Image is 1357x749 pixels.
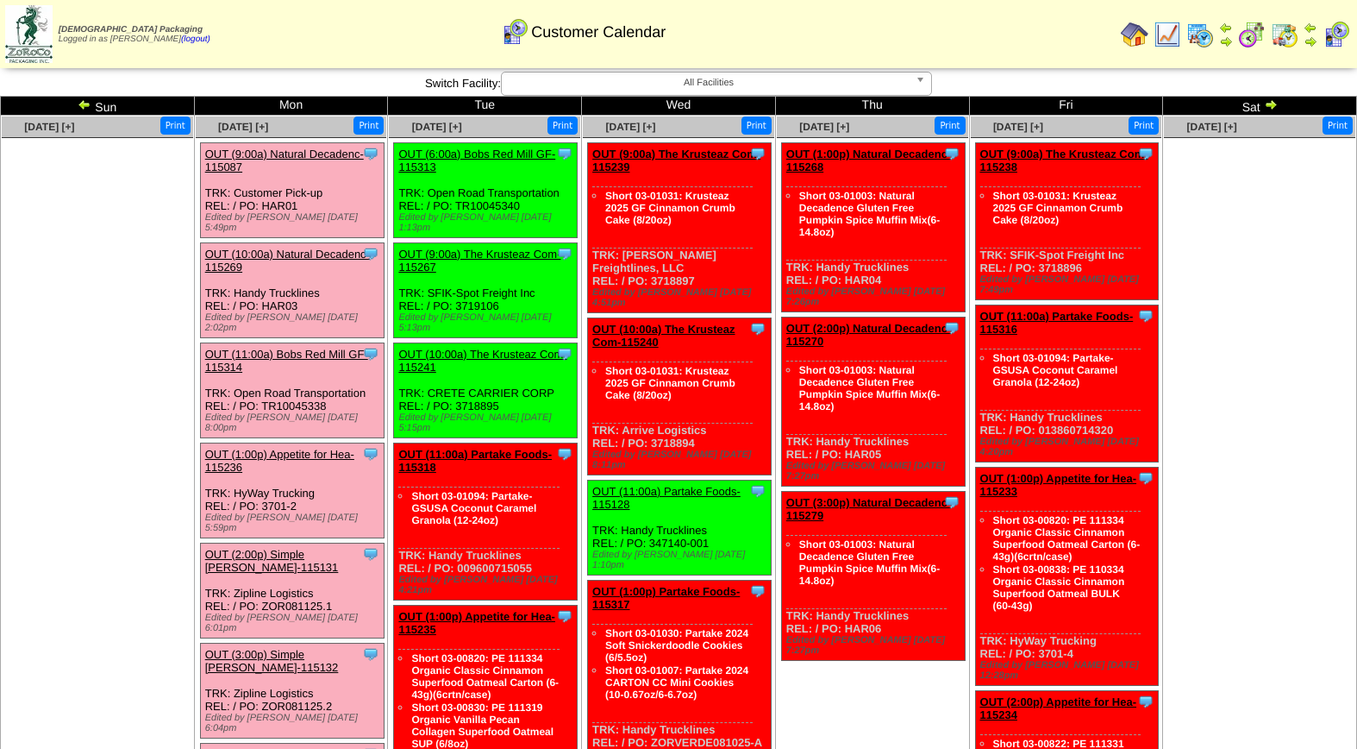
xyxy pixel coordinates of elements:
[1187,121,1237,133] a: [DATE] [+]
[556,245,573,262] img: Tooltip
[969,97,1163,116] td: Fri
[218,121,268,133] a: [DATE] [+]
[588,318,772,475] div: TRK: Arrive Logistics REL: / PO: 3718894
[781,492,965,661] div: TRK: Handy Trucklines REL: / PO: HAR06
[749,582,766,600] img: Tooltip
[394,343,578,438] div: TRK: CRETE CARRIER CORP REL: / PO: 3718895
[1137,145,1154,162] img: Tooltip
[799,121,849,133] a: [DATE] [+]
[1,97,195,116] td: Sun
[781,318,965,487] div: TRK: Handy Trucklines REL: / PO: HAR05
[501,18,528,46] img: calendarcustomer.gif
[394,243,578,338] div: TRK: SFIK-Spot Freight Inc REL: / PO: 3719106
[398,312,577,333] div: Edited by [PERSON_NAME] [DATE] 5:13pm
[394,444,578,601] div: TRK: Handy Trucklines REL: / PO: 009600715055
[799,190,940,238] a: Short 03-01003: Natural Decadence Gluten Free Pumpkin Spice Muffin Mix(6-14.8oz)
[1154,21,1181,48] img: line_graph.gif
[1238,21,1266,48] img: calendarblend.gif
[993,121,1043,133] a: [DATE] [+]
[205,513,384,533] div: Edited by [PERSON_NAME] [DATE] 5:59pm
[1219,21,1233,35] img: arrowleft.gif
[935,116,965,135] button: Print
[1121,21,1148,48] img: home.gif
[1137,469,1154,487] img: Tooltip
[605,121,655,133] a: [DATE] [+]
[980,660,1159,681] div: Edited by [PERSON_NAME] [DATE] 12:28pm
[993,352,1118,388] a: Short 03-01094: Partake-GSUSA Coconut Caramel Granola (12-24oz)
[980,437,1159,457] div: Edited by [PERSON_NAME] [DATE] 4:20pm
[1323,21,1350,48] img: calendarcustomer.gif
[362,145,379,162] img: Tooltip
[975,468,1159,686] div: TRK: HyWay Trucking REL: / PO: 3701-4
[181,35,210,44] a: (logout)
[786,286,965,307] div: Edited by [PERSON_NAME] [DATE] 7:26pm
[781,143,965,312] div: TRK: Handy Trucklines REL: / PO: HAR04
[1271,21,1298,48] img: calendarinout.gif
[205,312,384,333] div: Edited by [PERSON_NAME] [DATE] 2:02pm
[398,610,555,636] a: OUT (1:00p) Appetite for Hea-115235
[205,248,370,274] a: OUT (10:00a) Natural Decadenc-115269
[205,713,384,733] div: Edited by [PERSON_NAME] [DATE] 6:04pm
[1137,693,1154,710] img: Tooltip
[547,116,578,135] button: Print
[592,287,771,308] div: Edited by [PERSON_NAME] [DATE] 4:51pm
[394,143,578,238] div: TRK: Open Road Transportation REL: / PO: TR10045340
[980,695,1137,721] a: OUT (2:00p) Appetite for Hea-115234
[605,627,748,664] a: Short 03-01030: Partake 2024 Soft Snickerdoodle Cookies (6/5.5oz)
[411,652,559,701] a: Short 03-00820: PE 111334 Organic Classic Cinnamon Superfood Oatmeal Carton (6-43g)(6crtn/case)
[605,365,735,401] a: Short 03-01031: Krusteaz 2025 GF Cinnamon Crumb Cake (8/20oz)
[786,496,951,522] a: OUT (3:00p) Natural Decadenc-115279
[786,461,965,481] div: Edited by [PERSON_NAME] [DATE] 7:27pm
[398,212,577,233] div: Edited by [PERSON_NAME] [DATE] 1:13pm
[398,348,566,374] a: OUT (10:00a) The Krusteaz Com-115241
[362,345,379,362] img: Tooltip
[398,448,552,474] a: OUT (11:00a) Partake Foods-115318
[5,5,53,63] img: zoroco-logo-small.webp
[200,243,384,338] div: TRK: Handy Trucklines REL: / PO: HAR03
[993,190,1123,226] a: Short 03-01031: Krusteaz 2025 GF Cinnamon Crumb Cake (8/20oz)
[205,548,339,574] a: OUT (2:00p) Simple [PERSON_NAME]-115131
[160,116,191,135] button: Print
[980,310,1134,336] a: OUT (11:00a) Partake Foods-115316
[509,72,909,93] span: All Facilities
[1163,97,1357,116] td: Sat
[205,212,384,233] div: Edited by [PERSON_NAME] [DATE] 5:49pm
[786,635,965,656] div: Edited by [PERSON_NAME] [DATE] 7:27pm
[592,450,771,470] div: Edited by [PERSON_NAME] [DATE] 8:11pm
[943,319,960,337] img: Tooltip
[388,97,582,116] td: Tue
[200,544,384,639] div: TRK: Zipline Logistics REL: / PO: ZOR081125.1
[556,145,573,162] img: Tooltip
[205,348,368,374] a: OUT (11:00a) Bobs Red Mill GF-115314
[205,613,384,633] div: Edited by [PERSON_NAME] [DATE] 6:01pm
[556,607,573,625] img: Tooltip
[205,648,339,674] a: OUT (3:00p) Simple [PERSON_NAME]-115132
[943,145,960,162] img: Tooltip
[741,116,772,135] button: Print
[398,148,555,173] a: OUT (6:00a) Bobs Red Mill GF-115313
[412,121,462,133] a: [DATE] [+]
[592,148,760,173] a: OUT (9:00a) The Krusteaz Com-115239
[1129,116,1159,135] button: Print
[605,664,748,701] a: Short 03-01007: Partake 2024 CARTON CC Mini Cookies (10-0.67oz/6-6.7oz)
[556,345,573,362] img: Tooltip
[582,97,776,116] td: Wed
[1137,307,1154,324] img: Tooltip
[749,145,766,162] img: Tooltip
[78,98,91,111] img: arrowleft.gif
[398,575,577,595] div: Edited by [PERSON_NAME] [DATE] 4:21pm
[200,343,384,438] div: TRK: Open Road Transportation REL: / PO: TR10045338
[205,448,354,474] a: OUT (1:00p) Appetite for Hea-115236
[975,143,1159,300] div: TRK: SFIK-Spot Freight Inc REL: / PO: 3718896
[200,143,384,238] div: TRK: Customer Pick-up REL: / PO: HAR01
[749,320,766,337] img: Tooltip
[205,148,364,173] a: OUT (9:00a) Natural Decadenc-115087
[1264,98,1278,111] img: arrowright.gif
[1323,116,1353,135] button: Print
[786,148,951,173] a: OUT (1:00p) Natural Decadenc-115268
[200,644,384,739] div: TRK: Zipline Logistics REL: / PO: ZOR081125.2
[749,482,766,500] img: Tooltip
